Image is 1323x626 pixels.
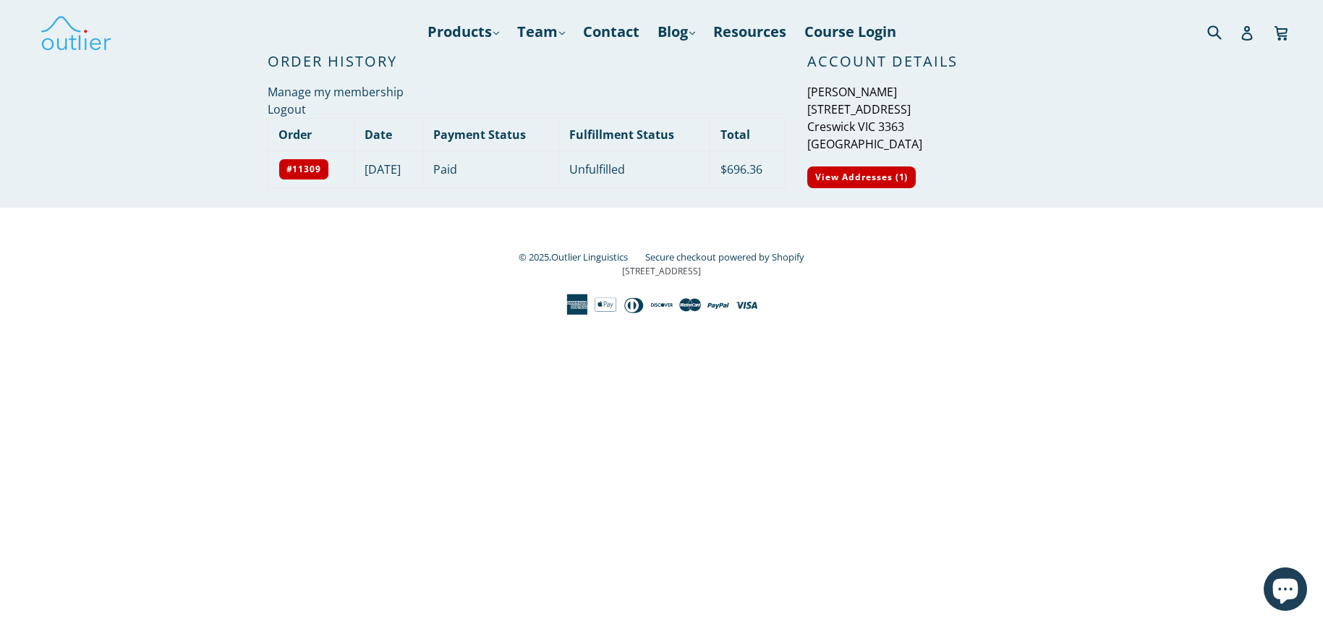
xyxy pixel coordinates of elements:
[807,83,1055,153] p: [PERSON_NAME] [STREET_ADDRESS] Creswick VIC 3363 [GEOGRAPHIC_DATA]
[422,151,558,187] td: Paid
[645,250,804,263] a: Secure checkout powered by Shopify
[268,84,404,100] a: Manage my membership
[559,118,710,151] th: Fulfillment Status
[706,19,794,45] a: Resources
[420,19,506,45] a: Products
[278,158,330,180] a: #11309
[559,151,710,187] td: Unfulfilled
[268,53,786,70] h2: Order History
[268,118,354,151] th: Order
[1259,567,1311,614] inbox-online-store-chat: Shopify online store chat
[807,53,1055,70] h2: Account Details
[807,166,916,188] a: View Addresses (1)
[551,250,628,263] a: Outlier Linguistics
[422,118,558,151] th: Payment Status
[354,151,423,187] td: [DATE]
[354,118,423,151] th: Date
[710,151,785,187] td: $696.36
[576,19,647,45] a: Contact
[40,11,112,53] img: Outlier Linguistics
[650,19,702,45] a: Blog
[510,19,572,45] a: Team
[710,118,785,151] th: Total
[1204,17,1243,46] input: Search
[268,101,306,117] a: Logout
[797,19,903,45] a: Course Login
[268,265,1056,278] p: [STREET_ADDRESS]
[519,250,642,263] small: © 2025,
